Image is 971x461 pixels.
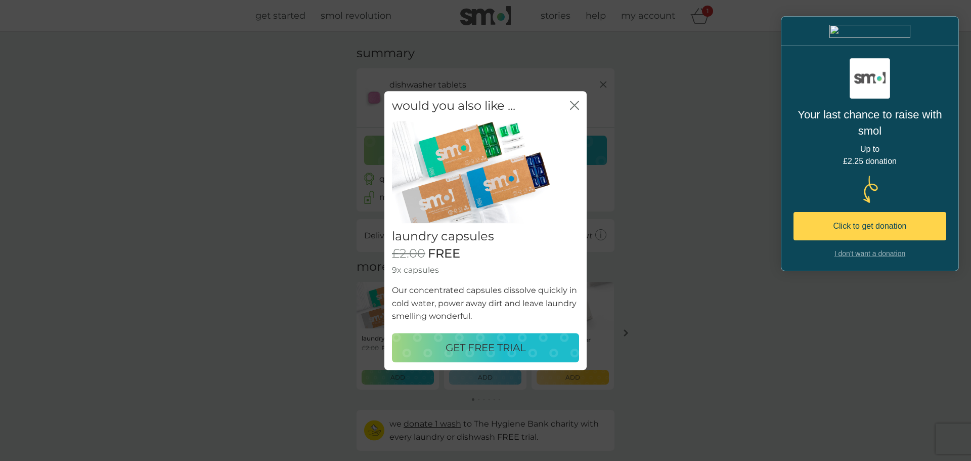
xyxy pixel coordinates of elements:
span: £2.00 [392,246,425,261]
p: Our concentrated capsules dissolve quickly in cold water, power away dirt and leave laundry smell... [392,284,579,323]
h2: laundry capsules [392,229,579,244]
span: FREE [428,246,460,261]
button: GET FREE TRIAL [392,333,579,362]
p: 9x capsules [392,264,579,277]
p: GET FREE TRIAL [446,340,526,356]
button: close [570,101,579,111]
h2: would you also like ... [392,99,515,113]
